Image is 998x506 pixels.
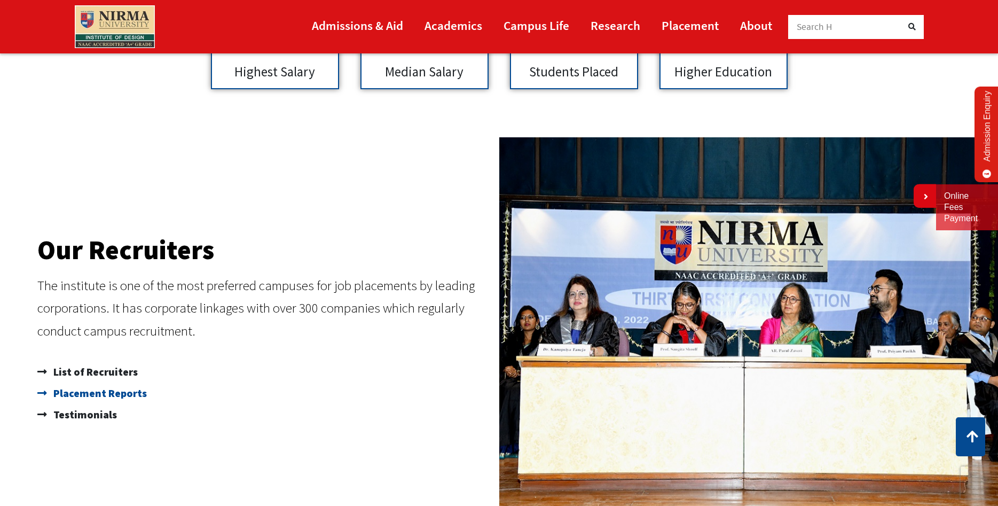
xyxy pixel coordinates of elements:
a: Online Fees Payment [944,191,990,224]
p: Students Placed [516,60,632,83]
p: The institute is one of the most preferred campuses for job placements by leading corporations. I... [37,274,494,342]
img: main_logo [75,5,155,48]
p: Median Salary [367,60,482,83]
span: Placement Reports [51,383,147,404]
p: Higher Education [666,60,781,83]
a: Campus Life [504,13,569,37]
p: Highest Salary [217,60,333,83]
span: List of Recruiters [51,361,138,383]
a: Placement Reports [37,383,494,404]
a: Research [591,13,640,37]
a: List of Recruiters [37,361,494,383]
span: Testimonials [51,404,117,425]
a: About [740,13,772,37]
span: Search H [797,21,832,33]
a: Testimonials [37,404,494,425]
a: Admissions & Aid [312,13,403,37]
h2: Our Recruiters [37,237,494,263]
a: Academics [425,13,482,37]
a: Placement [662,13,719,37]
